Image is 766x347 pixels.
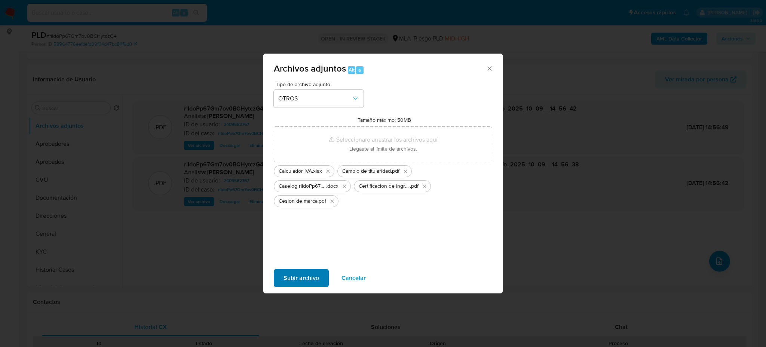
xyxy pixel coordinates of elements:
button: Eliminar Caselog rlIdoPp67Gm7ov0BCHytczG4_2025_09_18_02_04_58.docx [340,182,349,191]
span: a [358,66,361,73]
ul: Archivos seleccionados [274,162,492,207]
button: Eliminar Cambio de titularidad.pdf [401,167,410,176]
button: Cerrar [486,65,493,72]
button: Cancelar [332,269,376,287]
span: Archivos adjuntos [274,62,346,75]
span: Tipo de archivo adjunto [276,82,365,87]
button: Eliminar Calculador IVA.xlsx [324,167,333,176]
span: Alt [349,66,355,73]
span: Calculador IVA [279,168,312,175]
span: .xlsx [312,168,322,175]
button: OTROS [274,90,364,108]
button: Subir archivo [274,269,329,287]
span: .docx [326,182,338,190]
span: Caselog rlIdoPp67Gm7ov0BCHytczG4_2025_09_18_02_04_58 [279,182,326,190]
span: Cambio de titularidad [342,168,391,175]
span: .pdf [391,168,399,175]
span: Certificacion de Ingresos [359,182,410,190]
span: .pdf [318,197,326,205]
button: Eliminar Cesion de marca.pdf [328,197,337,206]
span: OTROS [278,95,352,102]
label: Tamaño máximo: 50MB [358,117,411,123]
span: .pdf [410,182,419,190]
button: Eliminar Certificacion de Ingresos.pdf [420,182,429,191]
span: Cesion de marca [279,197,318,205]
span: Cancelar [341,270,366,286]
span: Subir archivo [284,270,319,286]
